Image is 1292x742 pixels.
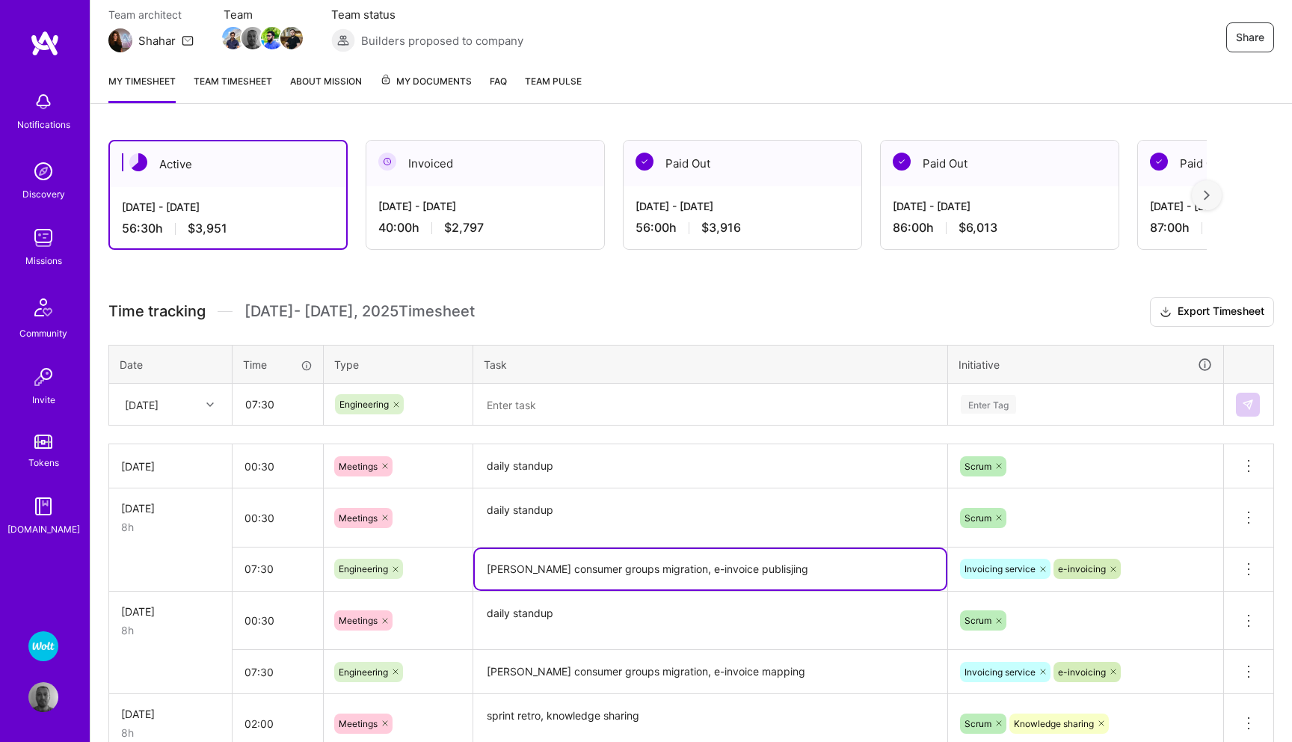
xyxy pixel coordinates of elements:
[121,725,220,741] div: 8h
[188,221,227,236] span: $3,951
[965,512,991,524] span: Scrum
[1204,190,1210,200] img: right
[262,25,282,51] a: Team Member Avatar
[339,461,378,472] span: Meetings
[1160,304,1172,320] i: icon Download
[378,198,592,214] div: [DATE] - [DATE]
[893,153,911,171] img: Paid Out
[290,73,362,103] a: About Mission
[525,76,582,87] span: Team Pulse
[28,491,58,521] img: guide book
[893,198,1107,214] div: [DATE] - [DATE]
[965,461,991,472] span: Scrum
[701,220,741,236] span: $3,916
[636,198,849,214] div: [DATE] - [DATE]
[475,549,946,589] textarea: [PERSON_NAME] consumer groups migration, e-invoice publisjing
[233,384,322,424] input: HH:MM
[25,289,61,325] img: Community
[282,25,301,51] a: Team Member Avatar
[233,652,323,692] input: HH:MM
[222,27,244,49] img: Team Member Avatar
[28,362,58,392] img: Invite
[965,563,1036,574] span: Invoicing service
[28,631,58,661] img: Wolt - Fintech: Payments Expansion Team
[242,27,264,49] img: Team Member Avatar
[965,718,991,729] span: Scrum
[28,223,58,253] img: teamwork
[324,345,473,384] th: Type
[339,563,388,574] span: Engineering
[32,392,55,408] div: Invite
[138,33,176,49] div: Shahar
[475,446,946,487] textarea: daily standup
[475,490,946,546] textarea: daily standup
[378,153,396,171] img: Invoiced
[331,7,523,22] span: Team status
[122,221,334,236] div: 56:30 h
[121,622,220,638] div: 8h
[125,396,159,412] div: [DATE]
[28,87,58,117] img: bell
[280,27,303,49] img: Team Member Avatar
[108,73,176,103] a: My timesheet
[121,706,220,722] div: [DATE]
[444,220,484,236] span: $2,797
[243,25,262,51] a: Team Member Avatar
[1236,30,1264,45] span: Share
[224,7,301,22] span: Team
[206,401,214,408] i: icon Chevron
[233,601,323,640] input: HH:MM
[224,25,243,51] a: Team Member Avatar
[1150,297,1274,327] button: Export Timesheet
[22,186,65,202] div: Discovery
[182,34,194,46] i: icon Mail
[121,500,220,516] div: [DATE]
[965,666,1036,678] span: Invoicing service
[1242,399,1254,411] img: Submit
[1058,666,1106,678] span: e-invoicing
[490,73,507,103] a: FAQ
[366,141,604,186] div: Invoiced
[339,615,378,626] span: Meetings
[331,28,355,52] img: Builders proposed to company
[243,357,313,372] div: Time
[1058,563,1106,574] span: e-invoicing
[194,73,272,103] a: Team timesheet
[19,325,67,341] div: Community
[475,651,946,693] textarea: [PERSON_NAME] consumer groups migration, e-invoice mapping
[108,28,132,52] img: Team Architect
[233,498,323,538] input: HH:MM
[893,220,1107,236] div: 86:00 h
[881,141,1119,186] div: Paid Out
[261,27,283,49] img: Team Member Avatar
[108,302,206,321] span: Time tracking
[959,356,1213,373] div: Initiative
[624,141,861,186] div: Paid Out
[965,615,991,626] span: Scrum
[122,199,334,215] div: [DATE] - [DATE]
[30,30,60,57] img: logo
[1014,718,1094,729] span: Knowledge sharing
[636,220,849,236] div: 56:00 h
[34,435,52,449] img: tokens
[339,718,378,729] span: Meetings
[17,117,70,132] div: Notifications
[475,593,946,649] textarea: daily standup
[108,7,194,22] span: Team architect
[961,393,1016,416] div: Enter Tag
[233,549,323,589] input: HH:MM
[244,302,475,321] span: [DATE] - [DATE] , 2025 Timesheet
[339,399,389,410] span: Engineering
[636,153,653,171] img: Paid Out
[121,459,220,474] div: [DATE]
[1226,22,1274,52] button: Share
[525,73,582,103] a: Team Pulse
[380,73,472,103] a: My Documents
[28,682,58,712] img: User Avatar
[959,220,997,236] span: $6,013
[129,153,147,171] img: Active
[25,253,62,269] div: Missions
[380,73,472,90] span: My Documents
[25,631,62,661] a: Wolt - Fintech: Payments Expansion Team
[28,455,59,470] div: Tokens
